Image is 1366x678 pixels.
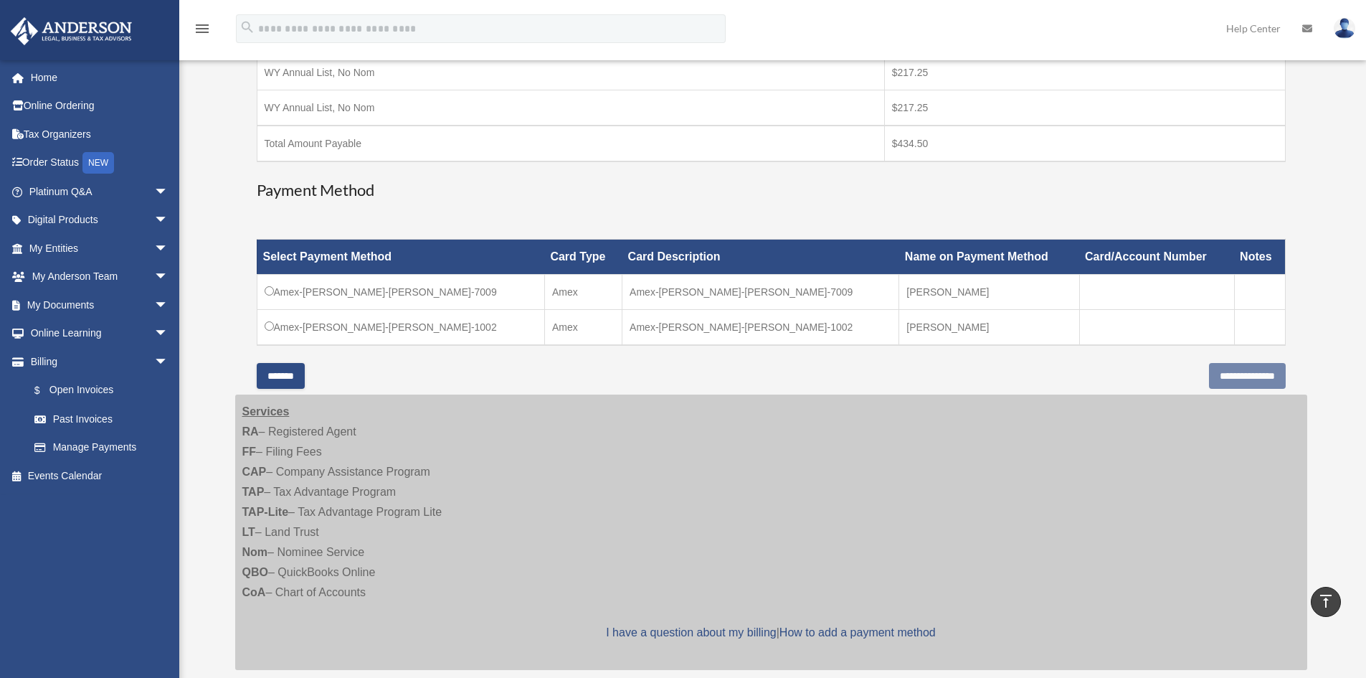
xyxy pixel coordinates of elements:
th: Card/Account Number [1079,240,1234,275]
span: arrow_drop_down [154,347,183,377]
strong: QBO [242,566,268,578]
span: arrow_drop_down [154,263,183,292]
a: Order StatusNEW [10,149,190,178]
td: [PERSON_NAME] [899,275,1079,310]
strong: CoA [242,586,266,598]
th: Notes [1234,240,1285,275]
strong: TAP [242,486,265,498]
span: arrow_drop_down [154,291,183,320]
span: $ [42,382,49,400]
a: vertical_align_top [1311,587,1341,617]
th: Card Type [544,240,622,275]
a: Home [10,63,190,92]
td: $217.25 [884,90,1285,126]
span: arrow_drop_down [154,319,183,349]
strong: CAP [242,466,267,478]
a: menu [194,25,211,37]
td: WY Annual List, No Nom [257,55,884,90]
a: My Anderson Teamarrow_drop_down [10,263,190,291]
td: WY Annual List, No Nom [257,90,884,126]
a: My Entitiesarrow_drop_down [10,234,190,263]
strong: Services [242,405,290,418]
td: Amex-[PERSON_NAME]-[PERSON_NAME]-1002 [257,310,544,346]
strong: RA [242,425,259,438]
span: arrow_drop_down [154,177,183,207]
a: Online Ordering [10,92,190,121]
strong: LT [242,526,255,538]
i: search [239,19,255,35]
span: arrow_drop_down [154,234,183,263]
td: Amex [544,275,622,310]
th: Select Payment Method [257,240,544,275]
td: Amex-[PERSON_NAME]-[PERSON_NAME]-1002 [622,310,899,346]
th: Card Description [622,240,899,275]
th: Name on Payment Method [899,240,1079,275]
td: Total Amount Payable [257,126,884,161]
td: Amex-[PERSON_NAME]-[PERSON_NAME]-7009 [622,275,899,310]
td: $434.50 [884,126,1285,161]
div: – Registered Agent – Filing Fees – Company Assistance Program – Tax Advantage Program – Tax Advan... [235,395,1307,670]
a: I have a question about my billing [606,626,776,639]
img: Anderson Advisors Platinum Portal [6,17,136,45]
a: How to add a payment method [779,626,936,639]
a: Online Learningarrow_drop_down [10,319,190,348]
strong: Nom [242,546,268,558]
a: My Documentsarrow_drop_down [10,291,190,319]
a: Digital Productsarrow_drop_down [10,206,190,235]
td: Amex [544,310,622,346]
div: NEW [82,152,114,174]
a: Manage Payments [20,433,183,462]
a: Billingarrow_drop_down [10,347,183,376]
td: $217.25 [884,55,1285,90]
span: arrow_drop_down [154,206,183,235]
h3: Payment Method [257,179,1286,202]
strong: TAP-Lite [242,506,289,518]
a: Past Invoices [20,405,183,433]
i: vertical_align_top [1317,593,1334,610]
img: User Pic [1334,18,1355,39]
strong: FF [242,446,257,458]
a: Tax Organizers [10,120,190,149]
td: Amex-[PERSON_NAME]-[PERSON_NAME]-7009 [257,275,544,310]
a: $Open Invoices [20,376,176,405]
p: | [242,623,1300,643]
a: Platinum Q&Aarrow_drop_down [10,177,190,206]
i: menu [194,20,211,37]
td: [PERSON_NAME] [899,310,1079,346]
a: Events Calendar [10,461,190,490]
